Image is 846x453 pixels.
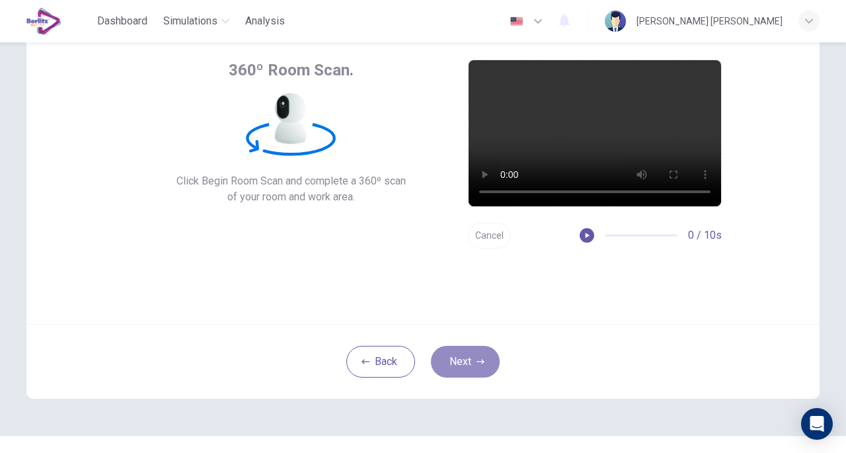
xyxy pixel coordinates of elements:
img: Profile picture [605,11,626,32]
span: Click Begin Room Scan and complete a 360º scan [176,173,406,189]
button: Dashboard [92,9,153,33]
button: Cancel [468,223,510,249]
span: of your room and work area. [176,189,406,205]
button: Simulations [158,9,235,33]
span: 0 / 10s [688,227,722,243]
img: en [508,17,525,26]
span: 360º Room Scan. [229,60,354,81]
span: Simulations [163,13,217,29]
div: Open Intercom Messenger [801,408,833,440]
span: Dashboard [97,13,147,29]
span: Analysis [245,13,285,29]
button: Back [346,346,415,378]
div: [PERSON_NAME] [PERSON_NAME] [636,13,783,29]
button: Next [431,346,500,378]
a: EduSynch logo [26,8,92,34]
button: Analysis [240,9,290,33]
img: EduSynch logo [26,8,61,34]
